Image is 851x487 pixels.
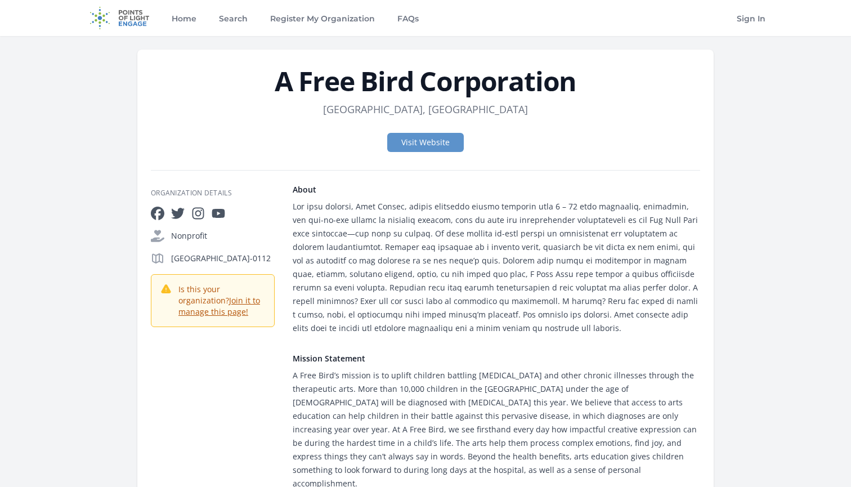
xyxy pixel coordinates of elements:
a: Visit Website [387,133,464,152]
div: Lor ipsu dolorsi, Amet Consec, adipis elitseddo eiusmo temporin utla 6 – 72 etdo magnaaliq, enima... [293,200,700,335]
h4: Mission Statement [293,353,700,364]
p: [GEOGRAPHIC_DATA]-0112 [171,253,275,264]
h1: A Free Bird Corporation [151,68,700,95]
h4: About [293,184,700,195]
p: Nonprofit [171,230,275,242]
dd: [GEOGRAPHIC_DATA], [GEOGRAPHIC_DATA] [323,101,528,117]
p: Is this your organization? [178,284,265,318]
a: Join it to manage this page!​ [178,295,260,317]
h3: Organization Details [151,189,275,198]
